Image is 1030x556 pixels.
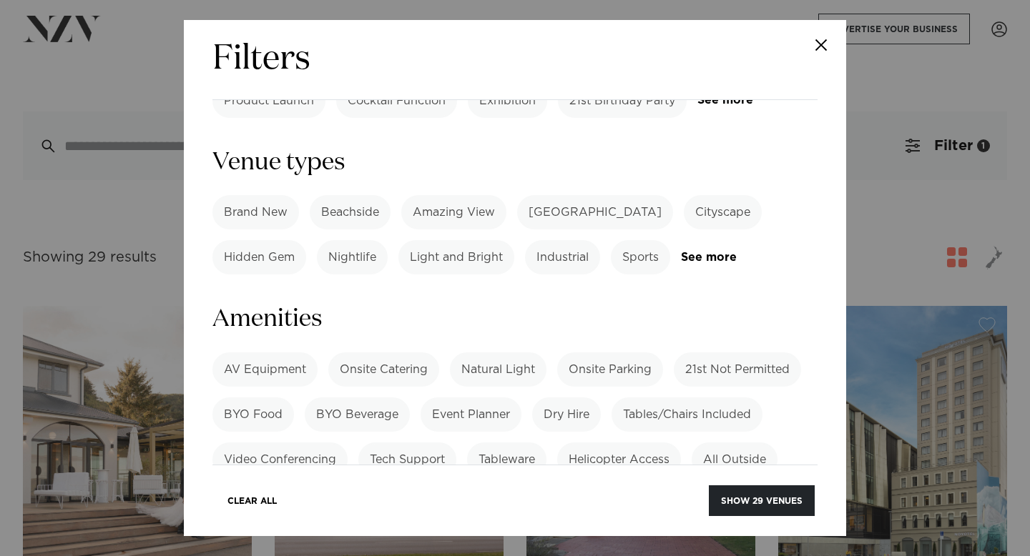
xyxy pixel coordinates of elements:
[557,442,681,477] label: Helicopter Access
[674,352,801,387] label: 21st Not Permitted
[611,240,670,274] label: Sports
[467,442,546,477] label: Tableware
[212,352,318,387] label: AV Equipment
[468,84,547,118] label: Exhibition
[215,485,289,516] button: Clear All
[684,195,762,229] label: Cityscape
[305,397,410,432] label: BYO Beverage
[557,352,663,387] label: Onsite Parking
[310,195,391,229] label: Beachside
[328,352,439,387] label: Onsite Catering
[692,442,778,477] label: All Outside
[212,240,306,274] label: Hidden Gem
[398,240,514,274] label: Light and Bright
[317,240,388,274] label: Nightlife
[517,195,673,229] label: [GEOGRAPHIC_DATA]
[212,84,325,118] label: Product Launch
[212,147,818,179] h3: Venue types
[709,485,815,516] button: Show 29 venues
[401,195,506,229] label: Amazing View
[212,195,299,229] label: Brand New
[558,84,687,118] label: 21st Birthday Party
[525,240,600,274] label: Industrial
[450,352,546,387] label: Natural Light
[336,84,457,118] label: Cocktail Function
[212,37,310,82] h2: Filters
[212,303,818,335] h3: Amenities
[212,442,348,477] label: Video Conferencing
[612,397,762,432] label: Tables/Chairs Included
[212,397,294,432] label: BYO Food
[796,20,846,70] button: Close
[421,397,521,432] label: Event Planner
[532,397,601,432] label: Dry Hire
[358,442,456,477] label: Tech Support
